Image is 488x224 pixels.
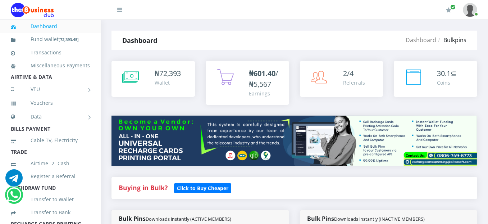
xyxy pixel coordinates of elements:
a: Chat for support [5,175,23,187]
li: Bulkpins [436,36,466,44]
span: Renew/Upgrade Subscription [450,4,456,10]
a: Transactions [11,44,90,61]
div: Earnings [249,90,282,97]
strong: Dashboard [122,36,157,45]
a: Register a Referral [11,168,90,185]
div: ⊆ [437,68,457,79]
a: Dashboard [406,36,436,44]
a: 2/4 Referrals [300,61,383,97]
div: Wallet [155,79,181,86]
b: ₦601.40 [249,68,275,78]
a: Transfer to Bank [11,204,90,221]
a: Fund wallet[72,393.45] [11,31,90,48]
a: Airtime -2- Cash [11,155,90,172]
span: 2/4 [343,68,354,78]
div: Coins [437,79,457,86]
small: Downloads instantly (INACTIVE MEMBERS) [334,216,425,222]
div: ₦ [155,68,181,79]
b: 72,393.45 [60,37,77,42]
strong: Bulk Pins [119,215,231,223]
strong: Bulk Pins [307,215,425,223]
strong: Buying in Bulk? [119,183,168,192]
b: Click to Buy Cheaper [177,185,228,192]
a: Vouchers [11,95,90,111]
span: /₦5,567 [249,68,278,89]
span: 30.1 [437,68,451,78]
small: Downloads instantly (ACTIVE MEMBERS) [146,216,231,222]
img: multitenant_rcp.png [111,116,477,166]
a: Dashboard [11,18,90,35]
a: Click to Buy Cheaper [174,183,231,192]
a: Cable TV, Electricity [11,132,90,149]
a: ₦601.40/₦5,567 Earnings [206,61,289,105]
span: 72,393 [159,68,181,78]
a: ₦72,393 Wallet [111,61,195,97]
i: Renew/Upgrade Subscription [446,7,451,13]
a: Miscellaneous Payments [11,57,90,74]
img: Logo [11,3,54,17]
div: Referrals [343,79,365,86]
a: VTU [11,80,90,98]
a: Data [11,108,90,126]
a: Transfer to Wallet [11,191,90,208]
a: Chat for support [6,192,21,203]
img: User [463,3,477,17]
small: [ ] [59,37,79,42]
